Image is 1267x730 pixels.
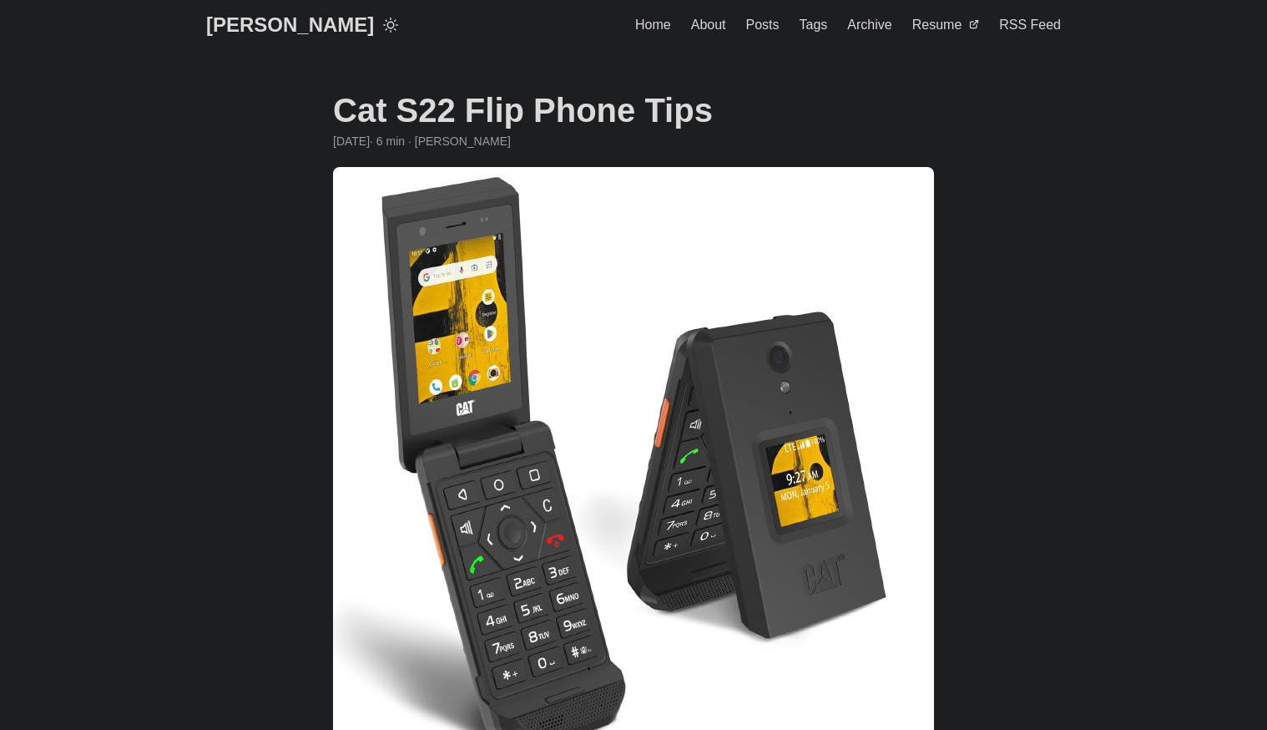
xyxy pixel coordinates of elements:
span: 2024-11-16 17:32:21 -0400 -0400 [333,132,370,150]
span: Home [635,18,671,32]
span: About [691,18,726,32]
span: Resume [912,18,962,32]
span: Posts [746,18,780,32]
span: RSS Feed [999,18,1061,32]
span: Archive [847,18,891,32]
span: Tags [800,18,828,32]
h1: Cat S22 Flip Phone Tips [333,90,934,130]
div: · 6 min · [PERSON_NAME] [333,132,934,150]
